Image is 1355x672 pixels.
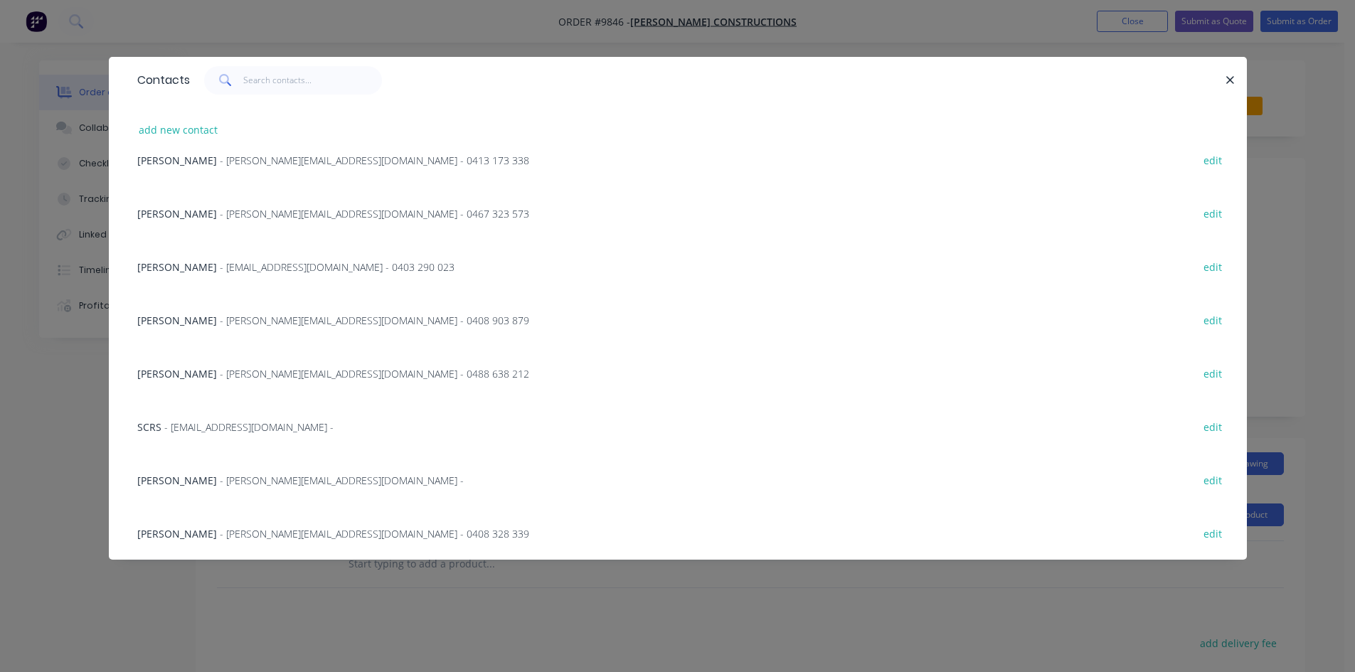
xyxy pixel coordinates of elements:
[220,260,455,274] span: - [EMAIL_ADDRESS][DOMAIN_NAME] - 0403 290 023
[220,154,529,167] span: - [PERSON_NAME][EMAIL_ADDRESS][DOMAIN_NAME] - 0413 173 338
[137,260,217,274] span: [PERSON_NAME]
[137,207,217,220] span: [PERSON_NAME]
[220,207,529,220] span: - [PERSON_NAME][EMAIL_ADDRESS][DOMAIN_NAME] - 0467 323 573
[137,527,217,540] span: [PERSON_NAME]
[220,314,529,327] span: - [PERSON_NAME][EMAIL_ADDRESS][DOMAIN_NAME] - 0408 903 879
[1196,363,1230,383] button: edit
[1196,470,1230,489] button: edit
[243,66,382,95] input: Search contacts...
[1196,150,1230,169] button: edit
[1196,417,1230,436] button: edit
[1196,310,1230,329] button: edit
[132,120,225,139] button: add new contact
[137,154,217,167] span: [PERSON_NAME]
[130,58,190,103] div: Contacts
[137,420,161,434] span: SCRS
[220,527,529,540] span: - [PERSON_NAME][EMAIL_ADDRESS][DOMAIN_NAME] - 0408 328 339
[137,314,217,327] span: [PERSON_NAME]
[220,474,464,487] span: - [PERSON_NAME][EMAIL_ADDRESS][DOMAIN_NAME] -
[1196,203,1230,223] button: edit
[137,474,217,487] span: [PERSON_NAME]
[164,420,334,434] span: - [EMAIL_ADDRESS][DOMAIN_NAME] -
[220,367,529,380] span: - [PERSON_NAME][EMAIL_ADDRESS][DOMAIN_NAME] - 0488 638 212
[1196,523,1230,543] button: edit
[1196,257,1230,276] button: edit
[137,367,217,380] span: [PERSON_NAME]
